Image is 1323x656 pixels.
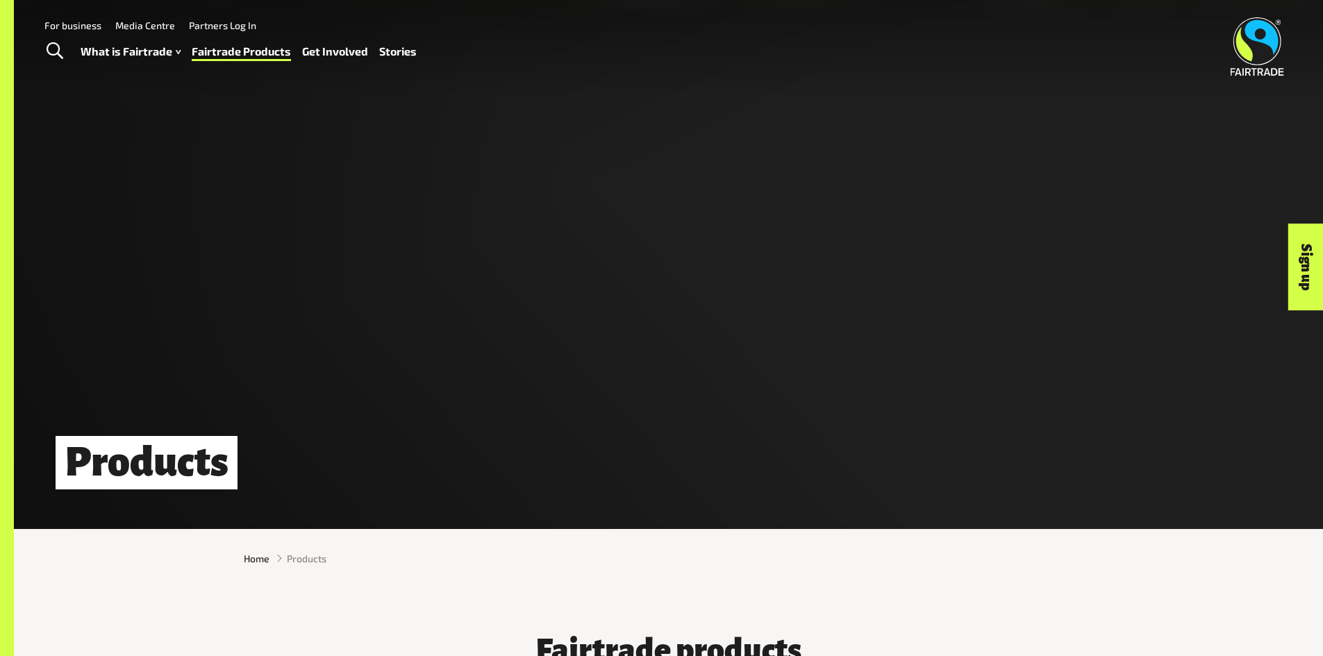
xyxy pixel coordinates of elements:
[302,42,368,62] a: Get Involved
[379,42,417,62] a: Stories
[192,42,291,62] a: Fairtrade Products
[81,42,181,62] a: What is Fairtrade
[56,436,238,489] h1: Products
[189,19,256,31] a: Partners Log In
[38,34,72,69] a: Toggle Search
[1231,17,1284,76] img: Fairtrade Australia New Zealand logo
[44,19,101,31] a: For business
[115,19,175,31] a: Media Centre
[244,551,269,566] a: Home
[287,551,326,566] span: Products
